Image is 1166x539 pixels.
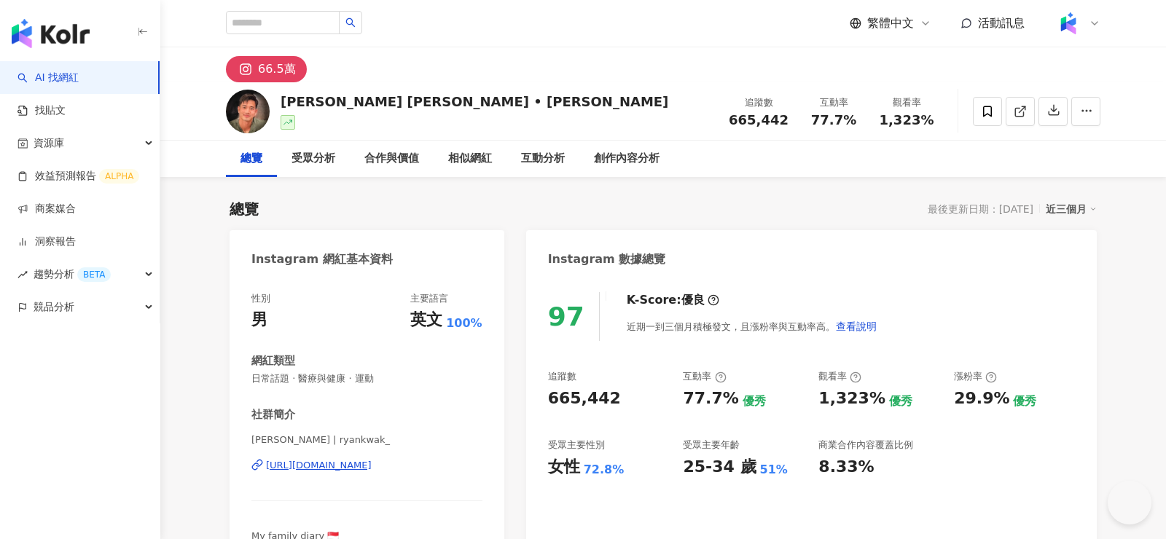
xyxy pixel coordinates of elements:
span: 活動訊息 [978,16,1025,30]
div: 男 [251,309,267,331]
img: Kolr%20app%20icon%20%281%29.png [1055,9,1082,37]
div: 72.8% [584,462,625,478]
div: 社群簡介 [251,407,295,422]
span: rise [17,269,28,280]
div: 優秀 [1013,393,1036,409]
div: 追蹤數 [729,95,789,110]
div: [PERSON_NAME] [PERSON_NAME] • [PERSON_NAME] [281,93,668,111]
span: 665,442 [729,112,789,127]
div: 合作與價值 [364,150,419,168]
div: 29.9% [954,387,1009,410]
div: 優良 [681,292,705,308]
div: 77.7% [683,387,738,410]
div: 英文 [410,309,442,331]
div: BETA [77,267,111,282]
div: K-Score : [627,292,719,308]
div: 最後更新日期：[DATE] [928,203,1033,215]
div: 受眾主要年齡 [683,438,740,452]
div: 25-34 歲 [683,456,756,479]
img: logo [12,19,90,48]
a: [URL][DOMAIN_NAME] [251,459,482,472]
div: 創作內容分析 [594,150,660,168]
div: Instagram 網紅基本資料 [251,251,393,267]
span: 資源庫 [34,127,64,160]
span: 查看說明 [836,320,877,332]
div: 互動率 [806,95,861,110]
div: 近期一到三個月積極發文，且漲粉率與互動率高。 [627,312,877,341]
div: 受眾分析 [291,150,335,168]
span: 日常話題 · 醫療與健康 · 運動 [251,372,482,385]
a: 效益預測報告ALPHA [17,169,139,184]
a: searchAI 找網紅 [17,71,79,85]
a: 找貼文 [17,103,66,118]
div: 97 [548,302,584,331]
div: 總覽 [240,150,262,168]
div: 網紅類型 [251,353,295,369]
div: 優秀 [889,393,912,409]
span: 77.7% [811,113,856,127]
div: 受眾主要性別 [548,438,605,452]
a: 洞察報告 [17,235,76,249]
span: 100% [446,315,482,331]
div: [URL][DOMAIN_NAME] [266,459,372,472]
span: 1,323% [880,113,934,127]
div: 觀看率 [879,95,934,110]
div: 主要語言 [410,292,448,305]
div: 互動率 [683,370,726,383]
div: 51% [760,462,788,478]
div: 觀看率 [818,370,861,383]
div: 互動分析 [521,150,565,168]
span: 趨勢分析 [34,258,111,291]
div: 追蹤數 [548,370,576,383]
span: [PERSON_NAME] | ryankwak_ [251,433,482,446]
div: Instagram 數據總覽 [548,251,666,267]
div: 漲粉率 [954,370,997,383]
div: 1,323% [818,387,885,410]
span: 競品分析 [34,291,74,323]
div: 性別 [251,292,270,305]
div: 665,442 [548,387,621,410]
div: 優秀 [743,393,766,409]
div: 商業合作內容覆蓋比例 [818,438,913,452]
div: 66.5萬 [258,59,296,79]
span: 繁體中文 [867,15,914,31]
div: 相似網紅 [448,150,492,168]
button: 66.5萬 [226,56,307,82]
div: 近三個月 [1046,200,1097,219]
div: 8.33% [818,456,874,479]
span: search [345,17,356,28]
div: 女性 [548,456,580,479]
button: 查看說明 [835,312,877,341]
a: 商案媒合 [17,202,76,216]
iframe: Help Scout Beacon - Open [1108,481,1151,524]
img: KOL Avatar [226,90,270,133]
div: 總覽 [230,199,259,219]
